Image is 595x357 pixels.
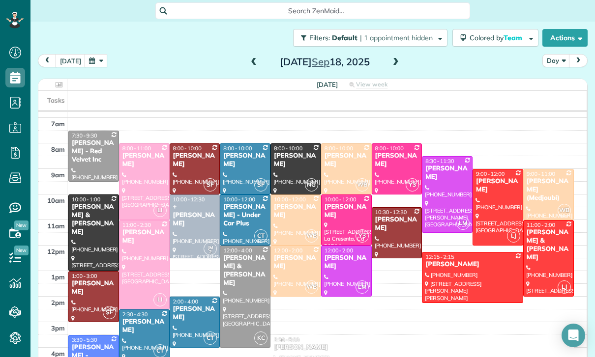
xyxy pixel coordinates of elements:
div: [PERSON_NAME] [324,254,369,271]
span: JM [208,245,213,250]
span: 12:00 - 2:00 [325,247,353,254]
div: [PERSON_NAME] [173,305,217,322]
span: Y3 [406,178,419,192]
span: 8:00 - 11:00 [122,145,151,152]
div: [PERSON_NAME] - Under Car Plus [223,203,268,228]
span: 8:30 - 11:30 [425,158,454,165]
div: [PERSON_NAME] [223,152,268,168]
span: LM [456,217,470,230]
span: 11:00 - 2:30 [122,221,151,228]
div: [PERSON_NAME] [122,152,167,168]
span: 10:00 - 12:00 [223,196,255,203]
div: [PERSON_NAME] [122,228,167,245]
span: 8:00 - 10:00 [223,145,252,152]
span: Default [332,33,358,42]
button: next [569,54,588,67]
span: 10:00 - 12:00 [325,196,357,203]
div: [PERSON_NAME] [273,203,318,220]
span: 2:00 - 4:00 [173,298,199,305]
span: 9:00 - 11:00 [527,170,555,177]
span: 3pm [51,324,65,332]
span: Sep [312,55,329,68]
div: [PERSON_NAME] & [PERSON_NAME] [526,228,571,262]
span: 2pm [51,299,65,306]
button: Colored byTeam [452,29,538,47]
div: Open Intercom Messenger [562,324,585,347]
div: [PERSON_NAME] & [PERSON_NAME] [223,254,268,287]
button: prev [38,54,57,67]
div: [PERSON_NAME] [375,216,419,232]
a: Filters: Default | 1 appointment hidden [288,29,447,47]
span: 10:00 - 1:00 [72,196,100,203]
span: LJ [507,229,520,243]
span: Colored by [470,33,526,42]
button: Day [542,54,570,67]
span: WB [305,280,318,294]
span: 9:00 - 12:00 [476,170,505,177]
span: 11am [47,222,65,230]
span: 9am [51,171,65,179]
span: 1pm [51,273,65,281]
span: WB [558,204,571,217]
span: 10am [47,196,65,204]
span: Team [504,33,524,42]
span: LM [356,280,369,294]
span: SF [204,178,217,192]
span: 8:00 - 10:00 [274,145,302,152]
span: 12pm [47,247,65,255]
span: | 1 appointment hidden [360,33,433,42]
span: 1:00 - 3:00 [72,273,97,279]
div: [PERSON_NAME] & [PERSON_NAME] [71,203,116,236]
span: 10:00 - 12:30 [173,196,205,203]
span: WB [356,178,369,192]
span: KC [254,331,268,345]
span: Tasks [47,96,65,104]
span: 10:00 - 12:00 [274,196,306,203]
span: Filters: [309,33,330,42]
button: Filters: Default | 1 appointment hidden [293,29,447,47]
button: Actions [542,29,588,47]
span: CT [254,229,268,243]
span: 8:00 - 10:00 [173,145,202,152]
div: [PERSON_NAME] [324,203,369,220]
div: [PERSON_NAME] [71,279,116,296]
span: LJ [558,280,571,294]
span: 8:00 - 10:00 [375,145,404,152]
span: 10:30 - 12:30 [375,209,407,216]
span: 3:30 - 5:00 [274,336,299,343]
div: +[PERSON_NAME] [173,203,217,228]
h2: [DATE] 18, 2025 [263,56,386,67]
div: [PERSON_NAME] [476,177,520,194]
span: 12:00 - 2:00 [274,247,302,254]
span: View week [356,81,387,88]
span: 7am [51,120,65,128]
span: 2:30 - 4:30 [122,311,148,318]
span: 7:30 - 9:30 [72,132,97,139]
div: [PERSON_NAME] - Red Velvet Inc [71,139,116,164]
span: 3:30 - 5:30 [72,336,97,343]
div: [PERSON_NAME] [273,343,571,352]
span: SF [254,178,268,192]
div: [PERSON_NAME] [273,152,318,168]
div: [PERSON_NAME] [375,152,419,168]
span: CT [204,331,217,345]
span: LI [153,293,167,306]
span: 12:00 - 4:00 [223,247,252,254]
span: [DATE] [317,81,338,88]
div: [PERSON_NAME] [122,318,167,334]
span: 12:15 - 2:15 [425,253,454,260]
div: [PERSON_NAME] [173,152,217,168]
div: [PERSON_NAME] [273,254,318,271]
div: [PERSON_NAME] [324,152,369,168]
div: [PERSON_NAME] [425,260,520,269]
span: 11:00 - 2:00 [527,221,555,228]
span: New [14,246,29,255]
button: [DATE] [56,54,86,67]
span: SF [103,306,116,319]
span: LI [153,204,167,217]
span: NG [305,178,318,192]
div: [PERSON_NAME] [425,165,470,181]
span: New [14,220,29,230]
span: Y3 [356,229,369,243]
small: 2 [204,247,216,257]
